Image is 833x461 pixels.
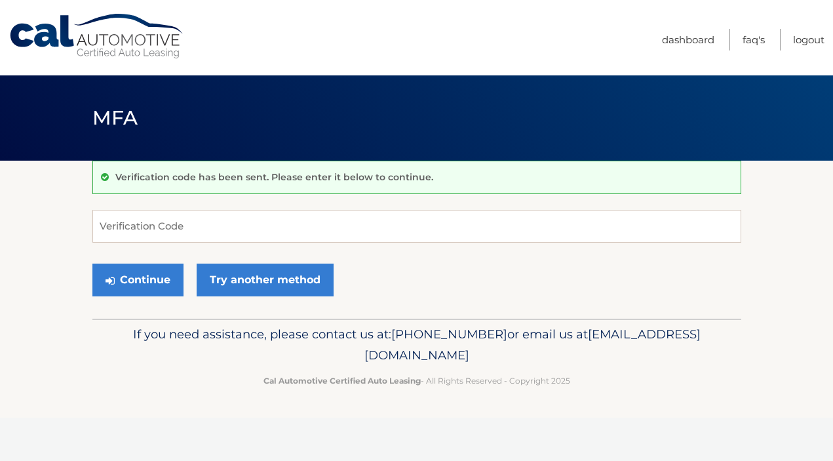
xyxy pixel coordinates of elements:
[197,264,334,296] a: Try another method
[364,327,701,363] span: [EMAIL_ADDRESS][DOMAIN_NAME]
[391,327,507,342] span: [PHONE_NUMBER]
[92,210,741,243] input: Verification Code
[9,13,185,60] a: Cal Automotive
[743,29,765,50] a: FAQ's
[101,374,733,388] p: - All Rights Reserved - Copyright 2025
[115,171,433,183] p: Verification code has been sent. Please enter it below to continue.
[92,264,184,296] button: Continue
[793,29,824,50] a: Logout
[101,324,733,366] p: If you need assistance, please contact us at: or email us at
[662,29,714,50] a: Dashboard
[92,106,138,130] span: MFA
[263,376,421,386] strong: Cal Automotive Certified Auto Leasing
